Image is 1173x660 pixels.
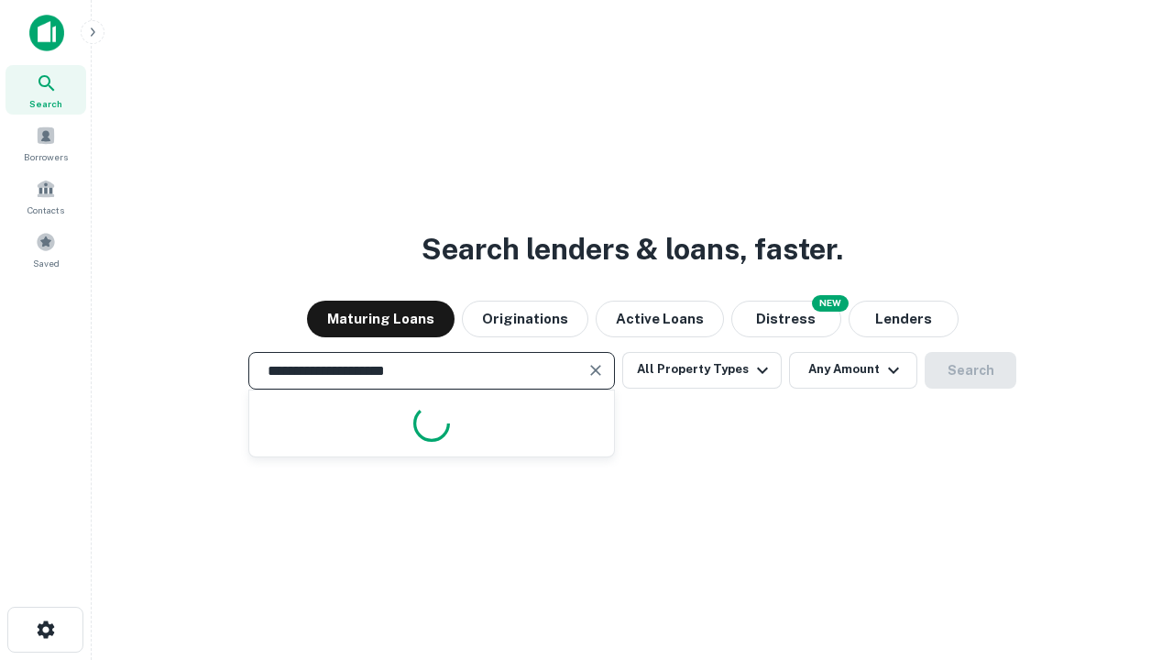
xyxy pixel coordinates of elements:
div: NEW [812,295,849,312]
iframe: Chat Widget [1081,513,1173,601]
button: Originations [462,301,588,337]
a: Contacts [5,171,86,221]
button: Maturing Loans [307,301,455,337]
a: Saved [5,225,86,274]
img: capitalize-icon.png [29,15,64,51]
button: Search distressed loans with lien and other non-mortgage details. [731,301,841,337]
button: All Property Types [622,352,782,389]
span: Search [29,96,62,111]
button: Lenders [849,301,959,337]
button: Clear [583,357,608,383]
span: Borrowers [24,149,68,164]
button: Any Amount [789,352,917,389]
span: Saved [33,256,60,270]
a: Search [5,65,86,115]
h3: Search lenders & loans, faster. [422,227,843,271]
span: Contacts [27,203,64,217]
a: Borrowers [5,118,86,168]
button: Active Loans [596,301,724,337]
